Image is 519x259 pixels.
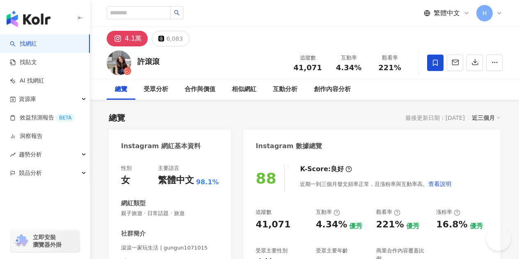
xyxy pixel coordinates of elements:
a: chrome extension立即安裝 瀏覽器外掛 [11,230,80,252]
div: 88 [256,170,276,187]
div: 優秀 [470,222,483,231]
span: search [174,10,180,16]
span: 競品分析 [19,164,42,182]
div: Instagram 數據總覽 [256,142,322,151]
div: 6,083 [166,33,183,44]
div: 優秀 [349,222,362,231]
div: 性別 [121,165,132,172]
a: search找網紅 [10,40,37,48]
div: 社群簡介 [121,229,146,238]
div: 受眾主要性別 [256,247,288,254]
span: 98.1% [196,178,219,187]
div: 觀看率 [374,54,405,62]
div: 追蹤數 [292,54,323,62]
div: 受眾主要年齡 [316,247,348,254]
a: 效益預測報告BETA [10,114,75,122]
div: 互動分析 [273,85,297,94]
span: 親子旅遊 · 日常話題 · 旅遊 [121,210,219,217]
div: 最後更新日期：[DATE] [405,115,465,121]
div: 合作與價值 [185,85,215,94]
div: 相似網紅 [232,85,256,94]
div: 4.1萬 [125,33,142,44]
img: chrome extension [13,234,29,248]
div: 受眾分析 [144,85,168,94]
div: 追蹤數 [256,209,272,216]
div: 16.8% [436,218,467,231]
a: 找貼文 [10,58,37,66]
div: 女 [121,174,130,187]
img: KOL Avatar [107,50,131,75]
button: 6,083 [152,31,189,46]
span: 立即安裝 瀏覽器外掛 [33,234,62,248]
div: Instagram 網紅基本資料 [121,142,201,151]
div: 互動率 [316,209,340,216]
div: 漲粉率 [436,209,460,216]
span: 資源庫 [19,90,36,108]
img: logo [7,11,50,27]
div: 繁體中文 [158,174,194,187]
div: 觀看率 [376,209,400,216]
div: K-Score : [300,165,352,174]
button: 查看說明 [428,176,452,192]
div: 網紅類型 [121,199,146,208]
div: 近三個月 [472,112,501,123]
span: 4.34% [336,64,361,72]
span: 221% [378,64,401,72]
div: 互動率 [333,54,364,62]
span: 繁體中文 [434,9,460,18]
div: 創作內容分析 [314,85,351,94]
div: 41,071 [256,218,290,231]
div: 優秀 [406,222,419,231]
a: 洞察報告 [10,132,43,140]
div: 總覽 [109,112,125,124]
span: rise [10,152,16,158]
span: 41,071 [293,63,322,72]
div: 許滾滾 [137,56,160,66]
div: 4.34% [316,218,347,231]
a: AI 找網紅 [10,77,44,85]
div: 良好 [331,165,344,174]
div: 主要語言 [158,165,179,172]
div: 近期一到三個月發文頻率正常，且漲粉率與互動率高。 [300,176,452,192]
iframe: Help Scout Beacon - Open [486,226,511,251]
span: 查看說明 [428,181,451,187]
div: 總覽 [115,85,127,94]
span: 滾滾一家玩生活 | gungun1071015 [121,244,219,252]
span: H [482,9,487,18]
div: 221% [376,218,404,231]
button: 4.1萬 [107,31,148,46]
span: 趨勢分析 [19,145,42,164]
